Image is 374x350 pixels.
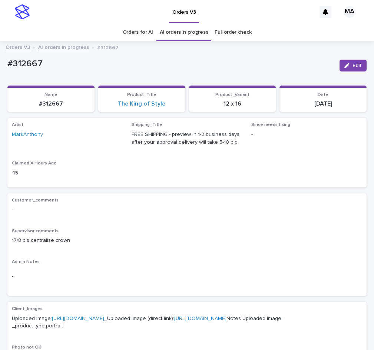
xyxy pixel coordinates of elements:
[12,123,23,127] span: Artist
[215,24,251,41] a: Full order check
[193,100,272,107] p: 12 x 16
[44,93,57,97] span: Name
[318,93,328,97] span: Date
[38,43,89,51] a: AI orders in progress
[12,273,362,280] p: -
[284,100,362,107] p: [DATE]
[52,316,104,321] a: [URL][DOMAIN_NAME]
[12,237,362,244] p: 17/8 pls centralise crown
[174,316,226,321] a: [URL][DOMAIN_NAME]
[12,206,362,214] p: -
[251,131,362,139] p: -
[12,131,43,139] a: MarkAnthony
[12,345,41,350] span: Photo not OK
[251,123,290,127] span: Since needs fixing
[353,63,362,68] span: Edit
[132,123,162,127] span: Shipping_Title
[15,4,30,19] img: stacker-logo-s-only.png
[123,24,153,41] a: Orders for AI
[12,161,57,166] span: Claimed X Hours Ago
[132,131,242,146] p: FREE SHIPPING - preview in 1-2 business days, after your approval delivery will take 5-10 b.d.
[127,93,156,97] span: Product_Title
[12,307,43,311] span: Client_Images
[215,93,249,97] span: Product_Variant
[118,100,165,107] a: The King of Style
[12,260,40,264] span: Admin Notes
[12,169,123,177] p: 45
[160,24,208,41] a: AI orders in progress
[6,43,30,51] a: Orders V3
[12,100,90,107] p: #312667
[12,315,362,330] p: Uploaded image: _Uploaded image (direct link): Notes Uploaded image: _product-type:portrait
[97,43,119,51] p: #312667
[12,229,59,233] span: Supervisor comments
[7,59,334,69] p: #312667
[12,198,59,203] span: Customer_comments
[340,60,367,71] button: Edit
[344,6,355,18] div: MA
